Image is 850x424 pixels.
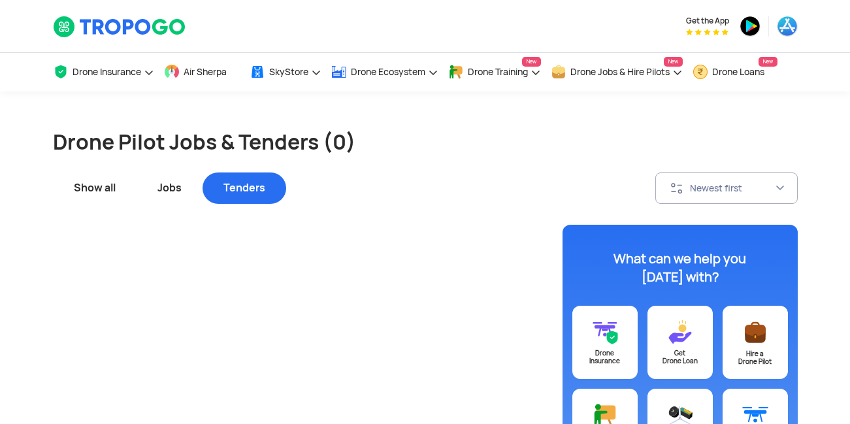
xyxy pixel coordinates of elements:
[598,250,762,286] div: What can we help you [DATE] with?
[331,53,438,91] a: Drone Ecosystem
[693,53,777,91] a: Drone LoansNew
[184,67,227,77] span: Air Sherpa
[686,29,728,35] img: App Raking
[53,172,137,204] div: Show all
[53,16,187,38] img: TropoGo Logo
[570,67,670,77] span: Drone Jobs & Hire Pilots
[448,53,541,91] a: Drone TrainingNew
[647,350,713,365] div: Get Drone Loan
[551,53,683,91] a: Drone Jobs & Hire PilotsNew
[742,319,768,346] img: ic_postajob@3x.svg
[664,57,683,67] span: New
[690,182,775,194] div: Newest first
[723,350,788,366] div: Hire a Drone Pilot
[73,67,141,77] span: Drone Insurance
[572,306,638,379] a: DroneInsurance
[723,306,788,379] a: Hire aDrone Pilot
[777,16,798,37] img: ic_appstore.png
[686,16,729,26] span: Get the App
[667,319,693,345] img: ic_loans@3x.svg
[269,67,308,77] span: SkyStore
[351,67,425,77] span: Drone Ecosystem
[522,57,541,67] span: New
[712,67,764,77] span: Drone Loans
[53,53,154,91] a: Drone Insurance
[468,67,528,77] span: Drone Training
[740,16,760,37] img: ic_playstore.png
[250,53,321,91] a: SkyStore
[203,172,286,204] div: Tenders
[53,128,798,157] h1: Drone Pilot Jobs & Tenders (0)
[137,172,203,204] div: Jobs
[592,319,618,345] img: ic_drone_insurance@3x.svg
[655,172,798,204] button: Newest first
[647,306,713,379] a: GetDrone Loan
[572,350,638,365] div: Drone Insurance
[164,53,240,91] a: Air Sherpa
[759,57,777,67] span: New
